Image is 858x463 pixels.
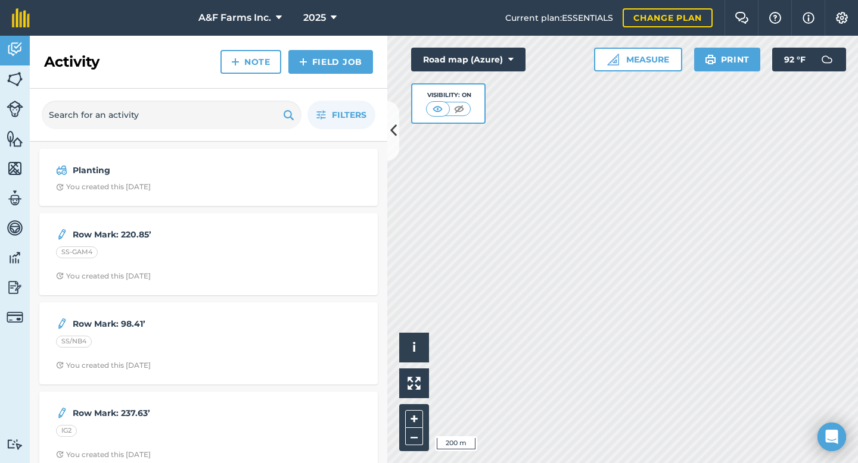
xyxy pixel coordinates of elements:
[220,50,281,74] a: Note
[412,340,416,355] span: i
[7,70,23,88] img: svg+xml;base64,PHN2ZyB4bWxucz0iaHR0cDovL3d3dy53My5vcmcvMjAwMC9zdmciIHdpZHRoPSI1NiIgaGVpZ2h0PSI2MC...
[7,189,23,207] img: svg+xml;base64,PD94bWwgdmVyc2lvbj0iMS4wIiBlbmNvZGluZz0idXRmLTgiPz4KPCEtLSBHZW5lcmF0b3I6IEFkb2JlIE...
[73,317,262,330] strong: Row Mark: 98.41’
[56,361,151,370] div: You created this [DATE]
[56,182,151,192] div: You created this [DATE]
[56,246,98,258] div: SS-GAM4
[430,103,445,115] img: svg+xml;base64,PHN2ZyB4bWxucz0iaHR0cDovL3d3dy53My5vcmcvMjAwMC9zdmciIHdpZHRoPSI1MCIgaGVpZ2h0PSI0MC...
[7,101,23,117] img: svg+xml;base64,PD94bWwgdmVyc2lvbj0iMS4wIiBlbmNvZGluZz0idXRmLTgiPz4KPCEtLSBHZW5lcmF0b3I6IEFkb2JlIE...
[408,377,421,390] img: Four arrows, one pointing top left, one top right, one bottom right and the last bottom left
[44,52,100,71] h2: Activity
[42,101,301,129] input: Search for an activity
[56,451,64,458] img: Clock with arrow pointing clockwise
[46,220,371,288] a: Row Mark: 220.85’SS-GAM4Clock with arrow pointing clockwiseYou created this [DATE]
[12,8,30,27] img: fieldmargin Logo
[299,55,307,69] img: svg+xml;base64,PHN2ZyB4bWxucz0iaHR0cDovL3d3dy53My5vcmcvMjAwMC9zdmciIHdpZHRoPSIxNCIgaGVpZ2h0PSIyNC...
[405,428,423,445] button: –
[7,249,23,267] img: svg+xml;base64,PD94bWwgdmVyc2lvbj0iMS4wIiBlbmNvZGluZz0idXRmLTgiPz4KPCEtLSBHZW5lcmF0b3I6IEFkb2JlIE...
[46,156,371,199] a: PlantingClock with arrow pointing clockwiseYou created this [DATE]
[56,361,64,369] img: Clock with arrow pointing clockwise
[73,228,262,241] strong: Row Mark: 220.85’
[56,163,67,177] img: svg+xml;base64,PD94bWwgdmVyc2lvbj0iMS4wIiBlbmNvZGluZz0idXRmLTgiPz4KPCEtLSBHZW5lcmF0b3I6IEFkb2JlIE...
[288,50,373,74] a: Field Job
[803,11,815,25] img: svg+xml;base64,PHN2ZyB4bWxucz0iaHR0cDovL3d3dy53My5vcmcvMjAwMC9zdmciIHdpZHRoPSIxNyIgaGVpZ2h0PSIxNy...
[399,333,429,362] button: i
[784,48,806,71] span: 92 ° F
[452,103,467,115] img: svg+xml;base64,PHN2ZyB4bWxucz0iaHR0cDovL3d3dy53My5vcmcvMjAwMC9zdmciIHdpZHRoPSI1MCIgaGVpZ2h0PSI0MC...
[623,8,713,27] a: Change plan
[411,48,526,71] button: Road map (Azure)
[7,130,23,148] img: svg+xml;base64,PHN2ZyB4bWxucz0iaHR0cDovL3d3dy53My5vcmcvMjAwMC9zdmciIHdpZHRoPSI1NiIgaGVpZ2h0PSI2MC...
[7,279,23,296] img: svg+xml;base64,PD94bWwgdmVyc2lvbj0iMS4wIiBlbmNvZGluZz0idXRmLTgiPz4KPCEtLSBHZW5lcmF0b3I6IEFkb2JlIE...
[307,101,375,129] button: Filters
[283,108,294,122] img: svg+xml;base64,PHN2ZyB4bWxucz0iaHR0cDovL3d3dy53My5vcmcvMjAwMC9zdmciIHdpZHRoPSIxOSIgaGVpZ2h0PSIyNC...
[73,406,262,420] strong: Row Mark: 237.63’
[56,336,92,348] div: SS/NB4
[56,425,77,437] div: IG2
[56,271,151,281] div: You created this [DATE]
[694,48,761,71] button: Print
[835,12,849,24] img: A cog icon
[56,227,68,242] img: svg+xml;base64,PD94bWwgdmVyc2lvbj0iMS4wIiBlbmNvZGluZz0idXRmLTgiPz4KPCEtLSBHZW5lcmF0b3I6IEFkb2JlIE...
[772,48,846,71] button: 92 °F
[607,54,619,65] img: Ruler icon
[505,11,613,24] span: Current plan : ESSENTIALS
[56,272,64,280] img: Clock with arrow pointing clockwise
[405,410,423,428] button: +
[56,450,151,459] div: You created this [DATE]
[303,11,326,25] span: 2025
[7,159,23,177] img: svg+xml;base64,PHN2ZyB4bWxucz0iaHR0cDovL3d3dy53My5vcmcvMjAwMC9zdmciIHdpZHRoPSI1NiIgaGVpZ2h0PSI2MC...
[817,423,846,451] div: Open Intercom Messenger
[815,48,839,71] img: svg+xml;base64,PD94bWwgdmVyc2lvbj0iMS4wIiBlbmNvZGluZz0idXRmLTgiPz4KPCEtLSBHZW5lcmF0b3I6IEFkb2JlIE...
[73,164,262,177] strong: Planting
[332,108,366,121] span: Filters
[56,317,68,331] img: svg+xml;base64,PD94bWwgdmVyc2lvbj0iMS4wIiBlbmNvZGluZz0idXRmLTgiPz4KPCEtLSBHZW5lcmF0b3I6IEFkb2JlIE...
[7,309,23,326] img: svg+xml;base64,PD94bWwgdmVyc2lvbj0iMS4wIiBlbmNvZGluZz0idXRmLTgiPz4KPCEtLSBHZW5lcmF0b3I6IEFkb2JlIE...
[594,48,682,71] button: Measure
[7,439,23,450] img: svg+xml;base64,PD94bWwgdmVyc2lvbj0iMS4wIiBlbmNvZGluZz0idXRmLTgiPz4KPCEtLSBHZW5lcmF0b3I6IEFkb2JlIE...
[46,309,371,377] a: Row Mark: 98.41’SS/NB4Clock with arrow pointing clockwiseYou created this [DATE]
[768,12,782,24] img: A question mark icon
[56,183,64,191] img: Clock with arrow pointing clockwise
[56,406,68,420] img: svg+xml;base64,PD94bWwgdmVyc2lvbj0iMS4wIiBlbmNvZGluZz0idXRmLTgiPz4KPCEtLSBHZW5lcmF0b3I6IEFkb2JlIE...
[198,11,271,25] span: A&F Farms Inc.
[426,90,471,100] div: Visibility: On
[705,52,716,67] img: svg+xml;base64,PHN2ZyB4bWxucz0iaHR0cDovL3d3dy53My5vcmcvMjAwMC9zdmciIHdpZHRoPSIxOSIgaGVpZ2h0PSIyNC...
[231,55,240,69] img: svg+xml;base64,PHN2ZyB4bWxucz0iaHR0cDovL3d3dy53My5vcmcvMjAwMC9zdmciIHdpZHRoPSIxNCIgaGVpZ2h0PSIyNC...
[7,40,23,58] img: svg+xml;base64,PD94bWwgdmVyc2lvbj0iMS4wIiBlbmNvZGluZz0idXRmLTgiPz4KPCEtLSBHZW5lcmF0b3I6IEFkb2JlIE...
[735,12,749,24] img: Two speech bubbles overlapping with the left bubble in the forefront
[7,219,23,237] img: svg+xml;base64,PD94bWwgdmVyc2lvbj0iMS4wIiBlbmNvZGluZz0idXRmLTgiPz4KPCEtLSBHZW5lcmF0b3I6IEFkb2JlIE...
